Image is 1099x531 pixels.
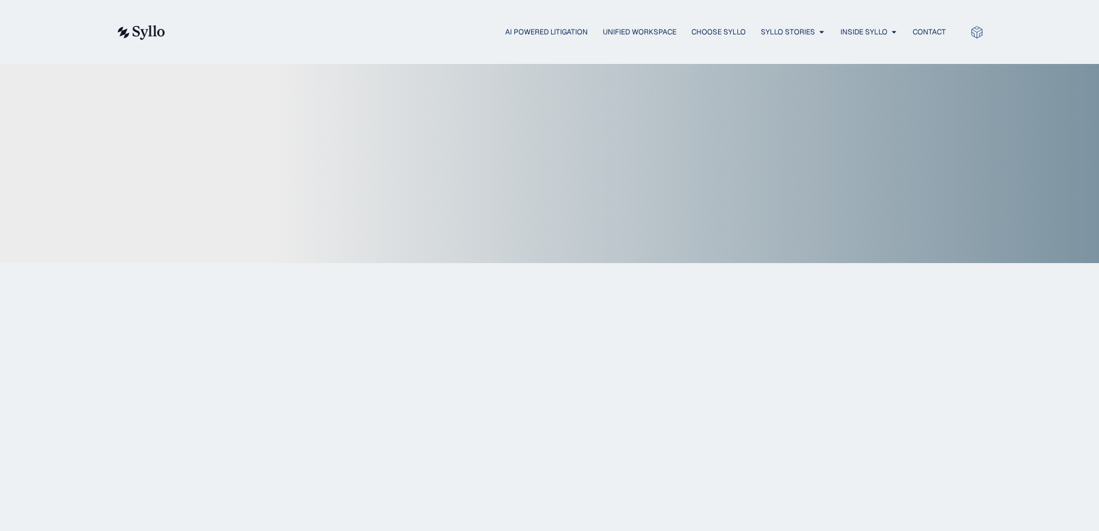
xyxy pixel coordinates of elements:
a: Choose Syllo [691,27,746,37]
img: syllo [116,25,165,40]
a: AI Powered Litigation [505,27,588,37]
div: Menu Toggle [189,27,946,38]
a: Syllo Stories [761,27,815,37]
a: Contact [913,27,946,37]
a: Unified Workspace [603,27,676,37]
a: Inside Syllo [840,27,887,37]
nav: Menu [189,27,946,38]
